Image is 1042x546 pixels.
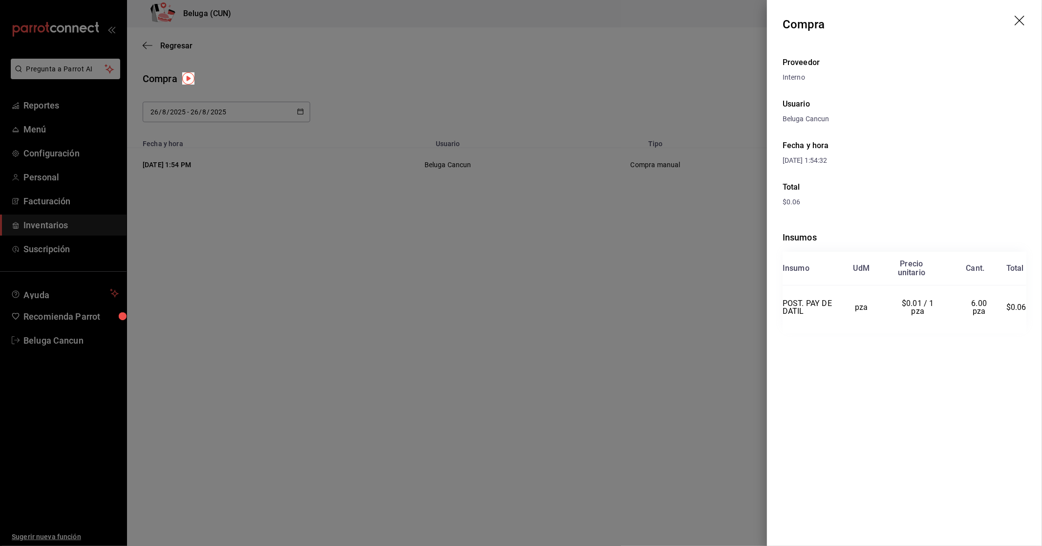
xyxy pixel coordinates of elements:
span: $0.01 / 1 pza [902,299,936,316]
div: Proveedor [783,57,1026,68]
div: Compra [783,16,825,33]
div: Beluga Cancun [783,114,1026,124]
div: Fecha y hora [783,140,905,152]
div: Total [1006,264,1024,273]
span: $0.06 [1006,303,1026,312]
div: Usuario [783,98,1026,110]
div: Insumo [783,264,809,273]
div: Cant. [966,264,985,273]
button: drag [1015,16,1026,27]
div: UdM [853,264,870,273]
td: pza [839,285,884,329]
span: $0.06 [783,198,801,206]
td: POST. PAY DE DATIL [783,285,839,329]
div: [DATE] 1:54:32 [783,155,905,166]
div: Interno [783,72,1026,83]
img: Tooltip marker [182,72,194,85]
div: Insumos [783,231,1026,244]
span: 6.00 pza [972,299,989,316]
div: Total [783,181,1026,193]
div: Precio unitario [898,260,925,277]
